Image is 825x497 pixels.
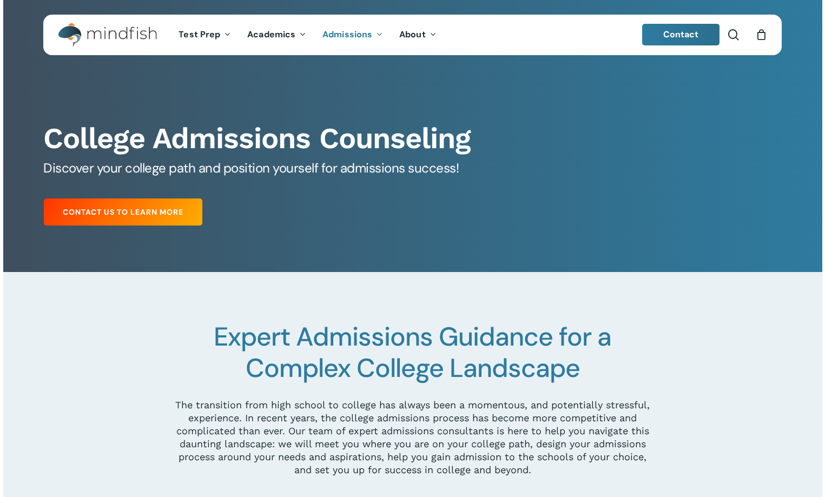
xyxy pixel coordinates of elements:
[391,30,445,39] a: About
[44,198,202,226] a: Contact Us to Learn More
[63,207,183,217] span: Contact Us to Learn More
[214,320,611,385] span: Expert Admissions Guidance for a Complex College Landscape
[43,160,459,176] span: Discover your college path and position yourself for admissions success!
[399,29,426,40] span: About
[314,30,391,39] a: Admissions
[239,30,314,39] a: Academics
[663,29,699,40] span: Contact
[642,24,720,45] a: Contact
[175,399,650,475] span: The transition from high school to college has always been a momentous, and potentially stressful...
[179,29,220,40] span: Test Prep
[43,15,782,55] header: Main Menu
[322,29,372,40] span: Admissions
[755,29,767,41] a: Cart
[43,121,471,155] b: College Admissions Counseling
[247,29,295,40] span: Academics
[170,30,239,39] a: Test Prep
[170,15,444,55] nav: Main Menu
